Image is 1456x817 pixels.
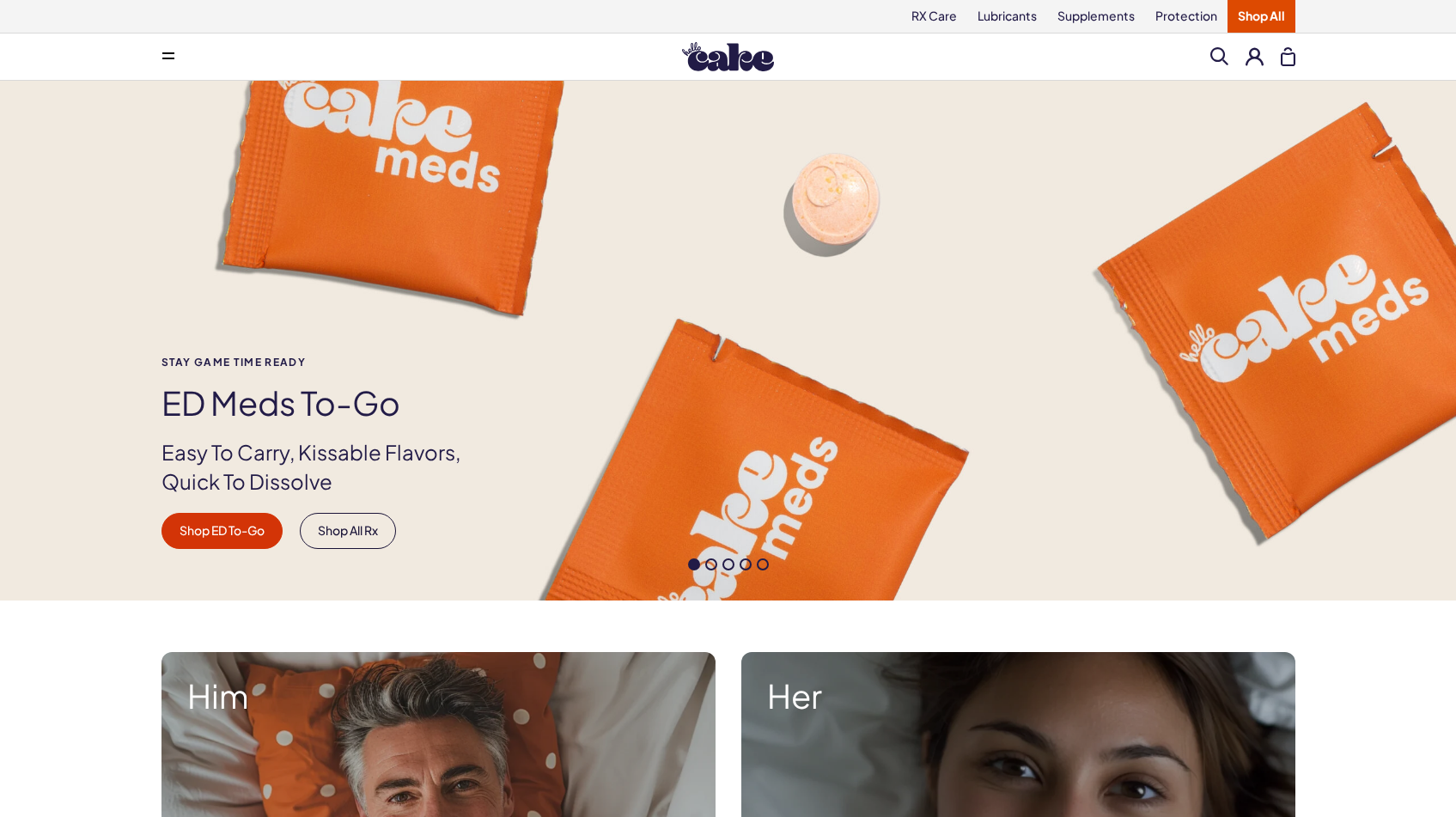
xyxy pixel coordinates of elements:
[300,513,396,549] a: Shop All Rx
[682,42,774,71] img: Hello Cake
[767,678,1270,714] strong: Her
[161,513,283,549] a: Shop ED To-Go
[161,357,490,368] span: Stay Game time ready
[161,438,490,496] p: Easy To Carry, Kissable Flavors, Quick To Dissolve
[187,678,690,714] strong: Him
[161,385,490,421] h1: ED Meds to-go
